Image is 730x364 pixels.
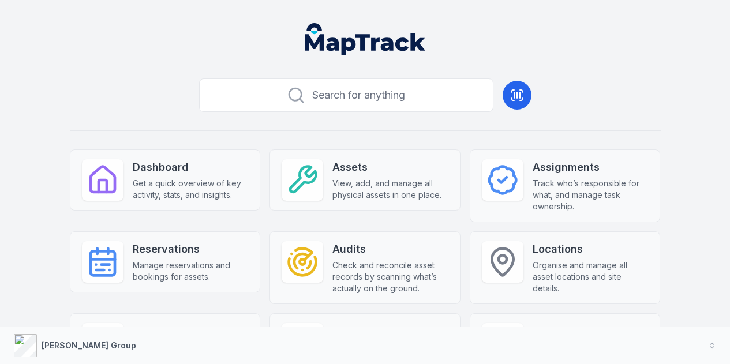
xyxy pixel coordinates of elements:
[133,159,249,175] strong: Dashboard
[269,149,461,211] a: AssetsView, add, and manage all physical assets in one place.
[533,178,649,212] span: Track who’s responsible for what, and manage task ownership.
[199,78,493,112] button: Search for anything
[133,260,249,283] span: Manage reservations and bookings for assets.
[269,231,461,304] a: AuditsCheck and reconcile asset records by scanning what’s actually on the ground.
[332,159,448,175] strong: Assets
[312,87,405,103] span: Search for anything
[42,340,136,350] strong: [PERSON_NAME] Group
[133,178,249,201] span: Get a quick overview of key activity, stats, and insights.
[70,231,261,292] a: ReservationsManage reservations and bookings for assets.
[133,323,249,339] strong: People
[70,149,261,211] a: DashboardGet a quick overview of key activity, stats, and insights.
[470,231,661,304] a: LocationsOrganise and manage all asset locations and site details.
[533,241,649,257] strong: Locations
[533,260,649,294] span: Organise and manage all asset locations and site details.
[533,159,649,175] strong: Assignments
[332,178,448,201] span: View, add, and manage all physical assets in one place.
[332,323,448,339] strong: Forms
[133,241,249,257] strong: Reservations
[286,23,444,55] nav: Global
[533,323,649,339] strong: Reports
[470,149,661,222] a: AssignmentsTrack who’s responsible for what, and manage task ownership.
[332,241,448,257] strong: Audits
[332,260,448,294] span: Check and reconcile asset records by scanning what’s actually on the ground.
